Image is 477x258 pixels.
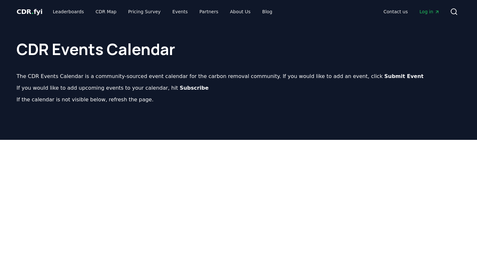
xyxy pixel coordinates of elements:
[17,7,43,16] a: CDR.fyi
[17,28,460,57] h1: CDR Events Calendar
[414,6,445,17] a: Log in
[420,8,440,15] span: Log in
[48,6,89,17] a: Leaderboards
[48,6,277,17] nav: Main
[194,6,224,17] a: Partners
[257,6,277,17] a: Blog
[167,6,193,17] a: Events
[384,73,423,79] b: Submit Event
[17,96,460,104] p: If the calendar is not visible below, refresh the page.
[17,8,43,16] span: CDR fyi
[17,84,460,92] p: If you would like to add upcoming events to your calendar, hit
[31,8,34,16] span: .
[180,85,209,91] b: Subscribe
[91,6,122,17] a: CDR Map
[123,6,166,17] a: Pricing Survey
[378,6,413,17] a: Contact us
[225,6,256,17] a: About Us
[17,73,460,80] p: The CDR Events Calendar is a community-sourced event calendar for the carbon removal community. I...
[378,6,445,17] nav: Main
